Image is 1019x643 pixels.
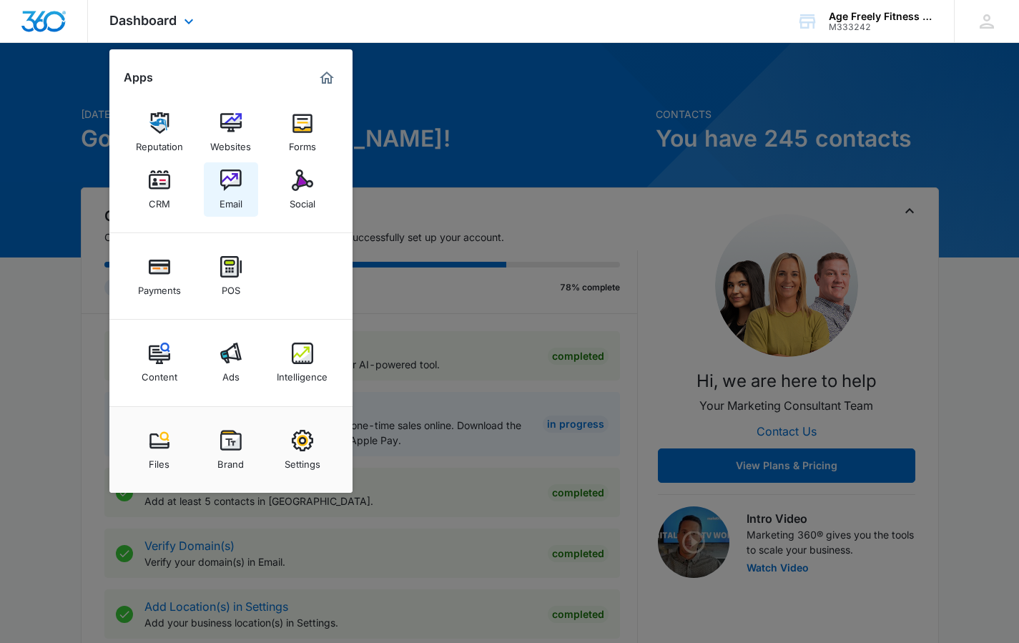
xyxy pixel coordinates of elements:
span: Dashboard [109,13,177,28]
a: Intelligence [275,335,330,390]
div: account name [829,11,933,22]
div: Ads [222,364,240,383]
div: Social [290,191,315,210]
a: Email [204,162,258,217]
a: Content [132,335,187,390]
a: Forms [275,105,330,159]
div: Payments [138,278,181,296]
div: Files [149,451,169,470]
a: Social [275,162,330,217]
div: account id [829,22,933,32]
div: Content [142,364,177,383]
a: Brand [204,423,258,477]
a: Marketing 360® Dashboard [315,67,338,89]
div: Intelligence [277,364,328,383]
a: POS [204,249,258,303]
div: Websites [210,134,251,152]
a: Websites [204,105,258,159]
h2: Apps [124,71,153,84]
div: Brand [217,451,244,470]
a: Settings [275,423,330,477]
div: CRM [149,191,170,210]
div: Reputation [136,134,183,152]
div: Settings [285,451,320,470]
div: POS [222,278,240,296]
a: Reputation [132,105,187,159]
a: Files [132,423,187,477]
div: Email [220,191,242,210]
div: Forms [289,134,316,152]
a: Ads [204,335,258,390]
a: CRM [132,162,187,217]
a: Payments [132,249,187,303]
